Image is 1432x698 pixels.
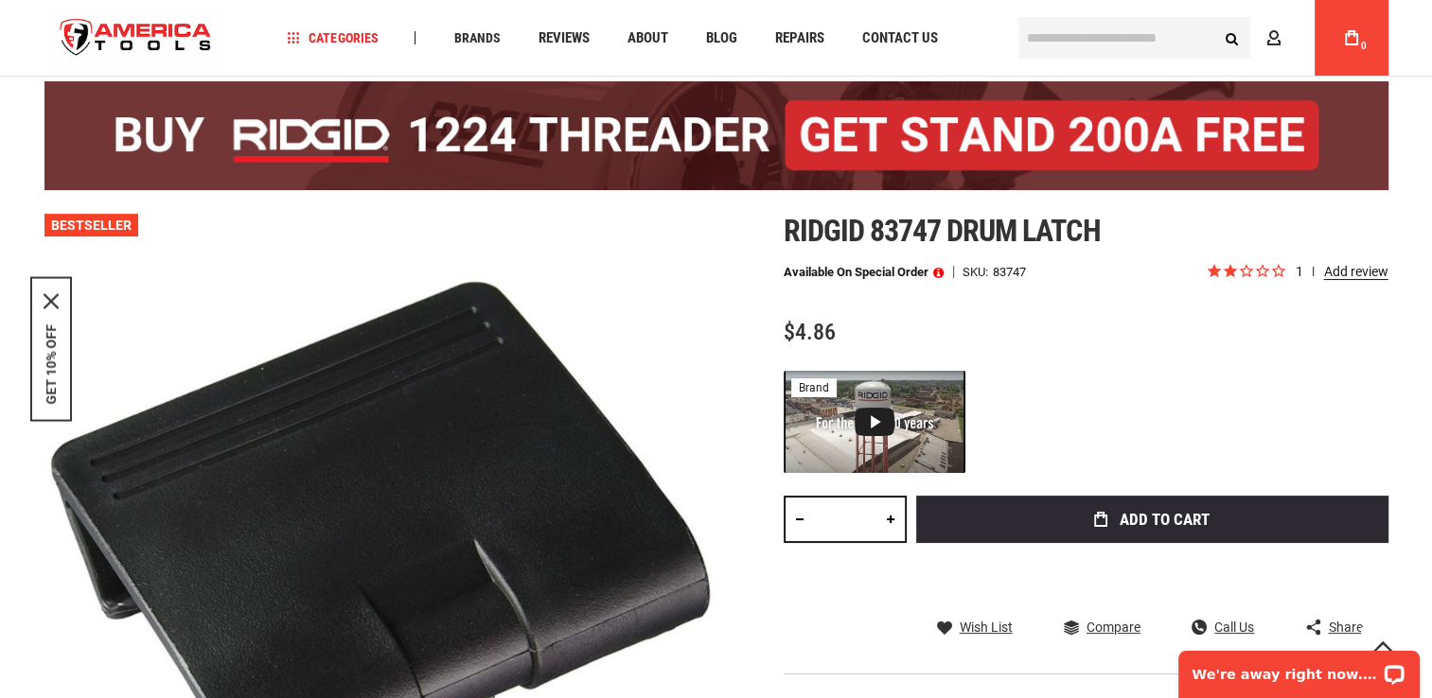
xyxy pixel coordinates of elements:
[618,26,676,51] a: About
[1214,620,1254,634] span: Call Us
[784,266,944,279] p: Available on Special Order
[44,294,59,309] button: Close
[453,31,500,44] span: Brands
[1206,262,1388,283] span: Rated 2.0 out of 5 stars 1 reviews
[538,31,589,45] span: Reviews
[784,319,836,345] span: $4.86
[1166,638,1432,698] iframe: LiveChat chat widget
[705,31,736,45] span: Blog
[44,81,1388,190] img: BOGO: Buy the RIDGID® 1224 Threader (26092), get the 92467 200A Stand FREE!
[1214,20,1250,56] button: Search
[44,324,59,405] button: GET 10% OFF
[1087,620,1140,634] span: Compare
[445,26,508,51] a: Brands
[1328,620,1362,634] span: Share
[766,26,832,51] a: Repairs
[1064,619,1140,636] a: Compare
[278,26,386,51] a: Categories
[44,3,228,74] img: America Tools
[287,31,378,44] span: Categories
[774,31,823,45] span: Repairs
[916,496,1388,543] button: Add to Cart
[853,26,946,51] a: Contact Us
[937,619,1013,636] a: Wish List
[529,26,597,51] a: Reviews
[1296,264,1388,279] span: 1 reviews
[960,620,1013,634] span: Wish List
[1192,619,1254,636] a: Call Us
[861,31,937,45] span: Contact Us
[1313,267,1314,276] span: review
[44,3,228,74] a: store logo
[697,26,745,51] a: Blog
[993,266,1026,278] div: 83747
[784,213,1101,249] span: Ridgid 83747 drum latch
[963,266,993,278] strong: SKU
[912,549,1392,603] iframe: Secure express checkout frame
[1361,41,1367,51] span: 0
[44,294,59,309] svg: close icon
[627,31,667,45] span: About
[1120,512,1210,528] span: Add to Cart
